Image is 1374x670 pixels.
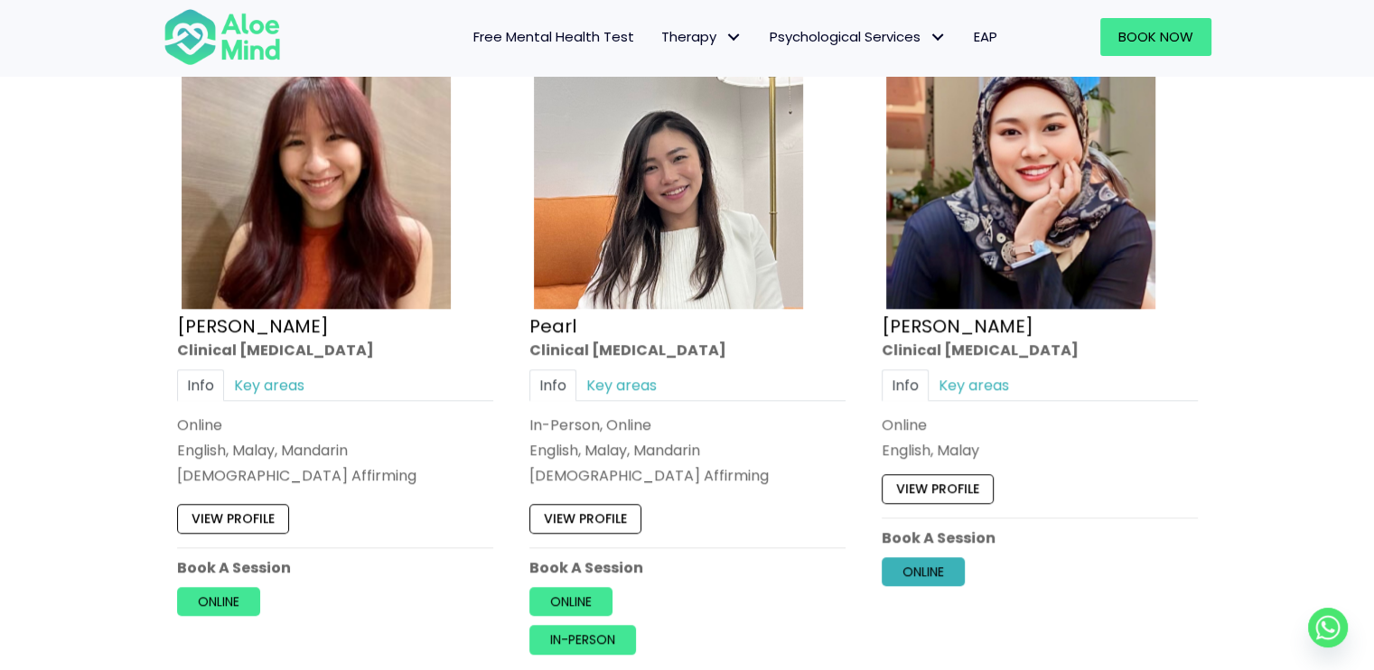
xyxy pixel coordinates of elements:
[460,18,648,56] a: Free Mental Health Test
[974,27,997,46] span: EAP
[529,504,641,533] a: View profile
[770,27,947,46] span: Psychological Services
[756,18,960,56] a: Psychological ServicesPsychological Services: submenu
[534,40,803,309] img: Pearl photo
[177,504,289,533] a: View profile
[882,440,1198,461] p: English, Malay
[177,440,493,461] p: English, Malay, Mandarin
[529,369,576,401] a: Info
[529,340,846,360] div: Clinical [MEDICAL_DATA]
[177,313,329,339] a: [PERSON_NAME]
[882,474,994,503] a: View profile
[177,369,224,401] a: Info
[882,527,1198,548] p: Book A Session
[529,587,612,616] a: Online
[882,557,965,586] a: Online
[177,557,493,578] p: Book A Session
[960,18,1011,56] a: EAP
[529,625,636,654] a: In-person
[882,313,1033,339] a: [PERSON_NAME]
[473,27,634,46] span: Free Mental Health Test
[182,40,451,309] img: Jean-300×300
[529,440,846,461] p: English, Malay, Mandarin
[177,587,260,616] a: Online
[529,414,846,435] div: In-Person, Online
[1308,608,1348,647] a: Whatsapp
[882,414,1198,435] div: Online
[661,27,743,46] span: Therapy
[529,557,846,578] p: Book A Session
[177,340,493,360] div: Clinical [MEDICAL_DATA]
[177,414,493,435] div: Online
[529,313,576,339] a: Pearl
[648,18,756,56] a: TherapyTherapy: submenu
[164,7,281,67] img: Aloe mind Logo
[882,340,1198,360] div: Clinical [MEDICAL_DATA]
[925,24,951,51] span: Psychological Services: submenu
[886,40,1155,309] img: Yasmin Clinical Psychologist
[224,369,314,401] a: Key areas
[529,465,846,486] div: [DEMOGRAPHIC_DATA] Affirming
[304,18,1011,56] nav: Menu
[882,369,929,401] a: Info
[1118,27,1193,46] span: Book Now
[1100,18,1211,56] a: Book Now
[177,465,493,486] div: [DEMOGRAPHIC_DATA] Affirming
[721,24,747,51] span: Therapy: submenu
[576,369,667,401] a: Key areas
[929,369,1019,401] a: Key areas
